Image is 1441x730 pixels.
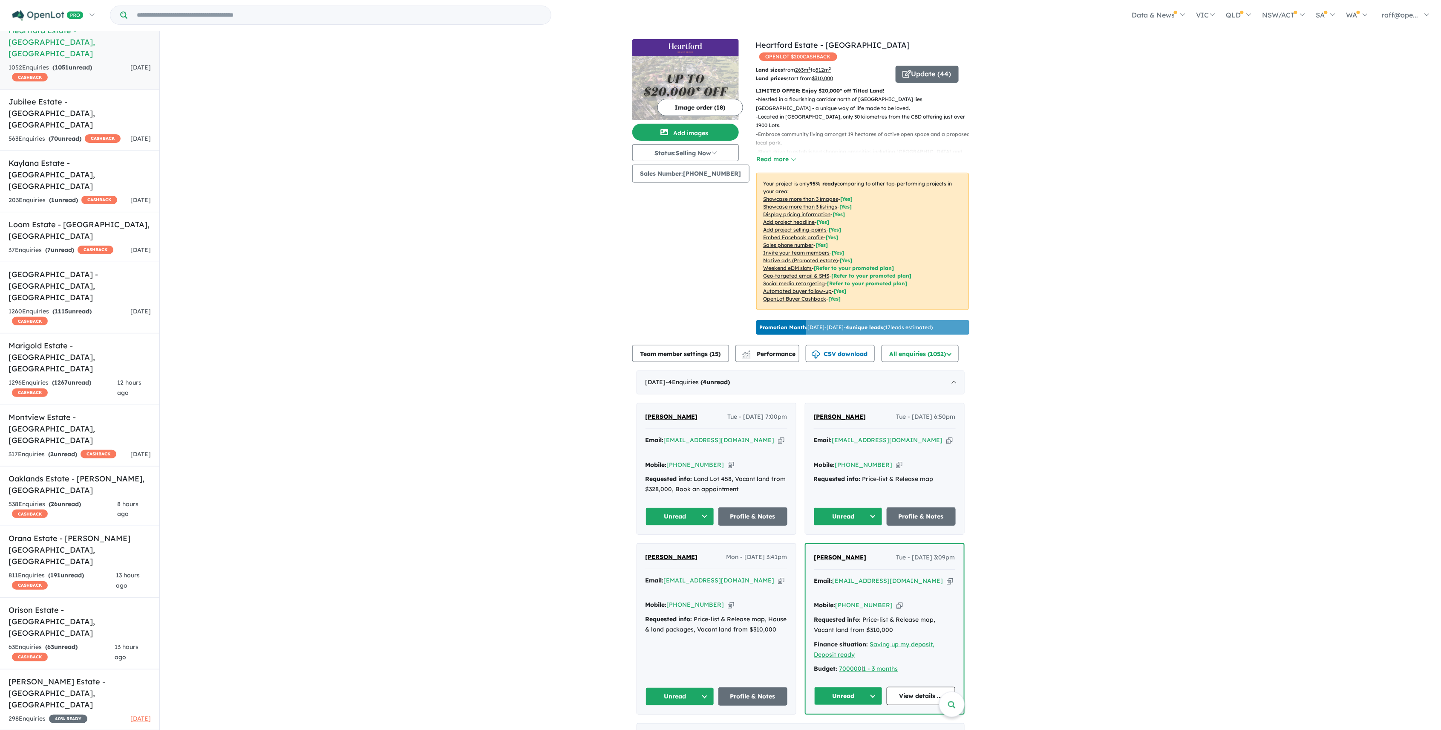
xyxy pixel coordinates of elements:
div: 63 Enquir ies [9,642,115,663]
button: Unread [646,687,715,706]
u: Sales phone number [764,242,814,248]
span: CASHBACK [12,317,48,325]
b: Land sizes [756,67,784,73]
span: 15 [712,350,719,358]
img: Heartford Estate - Donnybrook [632,56,739,120]
u: 263 m [795,67,811,73]
span: [ Yes ] [841,196,853,202]
a: [PERSON_NAME] [646,412,698,422]
strong: Requested info: [814,475,861,483]
h5: Heartford Estate - [GEOGRAPHIC_DATA] , [GEOGRAPHIC_DATA] [9,25,151,59]
span: Tue - [DATE] 3:09pm [896,553,955,563]
span: CASHBACK [78,246,113,254]
span: 4 [703,378,707,386]
span: 8 hours ago [117,500,138,518]
span: OPENLOT $ 200 CASHBACK [759,52,837,61]
span: 1 [51,196,55,204]
span: 13 hours ago [115,643,138,661]
span: [Refer to your promoted plan] [827,280,908,287]
span: 7 [47,246,51,254]
strong: ( unread) [52,307,92,315]
u: OpenLot Buyer Cashback [764,295,827,302]
span: [DATE] [130,307,151,315]
button: Copy [946,436,953,445]
p: from [756,66,889,74]
strong: ( unread) [49,135,81,142]
strong: Email: [814,436,832,444]
a: Profile & Notes [718,507,787,526]
button: Copy [896,461,902,469]
span: raff@ope... [1382,11,1418,19]
h5: Orana Estate - [PERSON_NAME][GEOGRAPHIC_DATA] , [GEOGRAPHIC_DATA] [9,533,151,567]
span: [Refer to your promoted plan] [814,265,894,271]
h5: [GEOGRAPHIC_DATA] - [GEOGRAPHIC_DATA] , [GEOGRAPHIC_DATA] [9,269,151,303]
u: Invite your team members [764,249,830,256]
span: [PERSON_NAME] [814,553,867,561]
strong: ( unread) [45,643,78,651]
span: 13 hours ago [116,571,140,589]
strong: ( unread) [701,378,730,386]
span: 63 [47,643,54,651]
span: 1051 [55,64,69,71]
span: [PERSON_NAME] [646,553,698,561]
span: 1267 [54,379,68,386]
u: Geo-targeted email & SMS [764,272,830,279]
a: [PERSON_NAME] [646,552,698,562]
span: [ Yes ] [829,226,842,233]
img: Heartford Estate - Donnybrook Logo [636,43,735,53]
span: [ Yes ] [840,203,852,210]
strong: Email: [814,577,833,585]
button: Copy [778,436,784,445]
strong: Requested info: [646,615,692,623]
span: [Refer to your promoted plan] [832,272,912,279]
p: start from [756,74,889,83]
u: Embed Facebook profile [764,234,824,240]
img: Openlot PRO Logo White [12,10,84,21]
p: LIMITED OFFER: Enjoy $20,000* off Titled Land! [756,87,969,95]
button: Copy [947,576,953,585]
u: $ 310,000 [812,75,833,81]
a: 1 - 3 months [863,665,898,672]
span: CASHBACK [12,510,48,518]
a: [EMAIL_ADDRESS][DOMAIN_NAME] [664,436,775,444]
div: [DATE] [637,371,965,394]
div: | [814,664,955,674]
a: View details ... [887,687,955,705]
button: Team member settings (15) [632,345,729,362]
a: Saving up my deposit, Deposit ready [814,640,935,658]
div: 317 Enquir ies [9,449,116,460]
a: Profile & Notes [887,507,956,526]
span: 12 hours ago [117,379,141,397]
strong: Requested info: [814,616,861,623]
u: Showcase more than 3 listings [764,203,838,210]
span: [ Yes ] [833,211,845,217]
div: 1052 Enquir ies [9,63,130,83]
span: [DATE] [130,64,151,71]
u: Display pricing information [764,211,831,217]
u: Automated buyer follow-up [764,288,832,294]
img: bar-chart.svg [742,353,751,359]
span: [ Yes ] [816,242,828,248]
span: CASHBACK [85,134,121,143]
div: 563 Enquir ies [9,134,121,144]
a: [PHONE_NUMBER] [667,461,724,469]
h5: [PERSON_NAME] Estate - [GEOGRAPHIC_DATA] , [GEOGRAPHIC_DATA] [9,676,151,710]
strong: ( unread) [49,500,81,508]
a: [EMAIL_ADDRESS][DOMAIN_NAME] [832,436,943,444]
div: Price-list & Release map [814,474,956,484]
b: Land prices [756,75,787,81]
h5: Jubilee Estate - [GEOGRAPHIC_DATA] , [GEOGRAPHIC_DATA] [9,96,151,130]
button: Copy [896,601,903,610]
button: Unread [646,507,715,526]
strong: Mobile: [646,461,667,469]
span: CASHBACK [12,653,48,661]
sup: 2 [829,66,831,71]
strong: Requested info: [646,475,692,483]
a: [EMAIL_ADDRESS][DOMAIN_NAME] [833,577,943,585]
span: [ Yes ] [817,219,830,225]
span: [Yes] [829,295,841,302]
h5: Kaylana Estate - [GEOGRAPHIC_DATA] , [GEOGRAPHIC_DATA] [9,157,151,192]
img: download icon [812,351,820,359]
p: - Located in [GEOGRAPHIC_DATA], only 30 kilometres from the CBD offering just over 1900 Lots. [756,113,976,130]
span: CASHBACK [12,581,48,590]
